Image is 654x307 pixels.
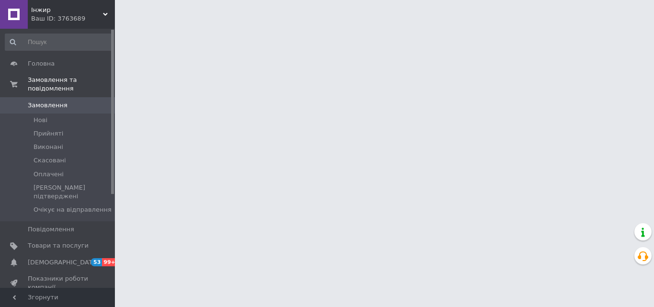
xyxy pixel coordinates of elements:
[28,225,74,234] span: Повідомлення
[34,156,66,165] span: Скасовані
[34,143,63,151] span: Виконані
[34,170,64,179] span: Оплачені
[31,6,103,14] span: Інжир
[34,183,112,201] span: [PERSON_NAME] підтверджені
[91,258,102,266] span: 53
[102,258,118,266] span: 99+
[31,14,115,23] div: Ваш ID: 3763689
[34,116,47,125] span: Нові
[34,129,63,138] span: Прийняті
[28,258,99,267] span: [DEMOGRAPHIC_DATA]
[28,101,68,110] span: Замовлення
[28,76,115,93] span: Замовлення та повідомлення
[28,59,55,68] span: Головна
[34,205,112,214] span: Очікує на відправлення
[28,274,89,292] span: Показники роботи компанії
[28,241,89,250] span: Товари та послуги
[5,34,113,51] input: Пошук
